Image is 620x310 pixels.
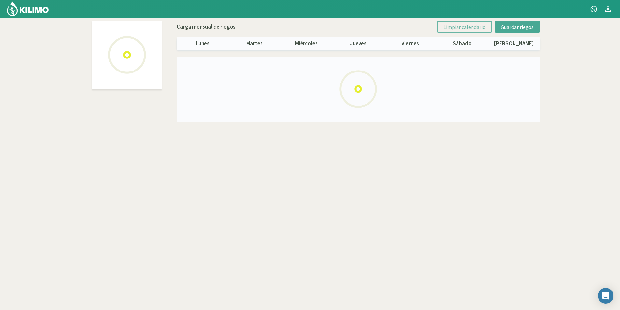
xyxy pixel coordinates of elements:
[488,39,540,48] p: [PERSON_NAME]
[229,39,280,48] p: martes
[437,21,492,33] button: Limpiar calendario
[436,39,488,48] p: sábado
[281,39,332,48] p: miércoles
[94,22,160,87] img: Loading...
[501,24,534,30] span: Guardar riegos
[495,21,540,33] button: Guardar riegos
[598,288,613,304] div: Open Intercom Messenger
[177,39,229,48] p: lunes
[444,24,486,30] span: Limpiar calendario
[177,23,236,31] p: Carga mensual de riegos
[7,1,49,17] img: Kilimo
[332,39,384,48] p: jueves
[384,39,436,48] p: viernes
[326,57,391,122] img: Loading...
